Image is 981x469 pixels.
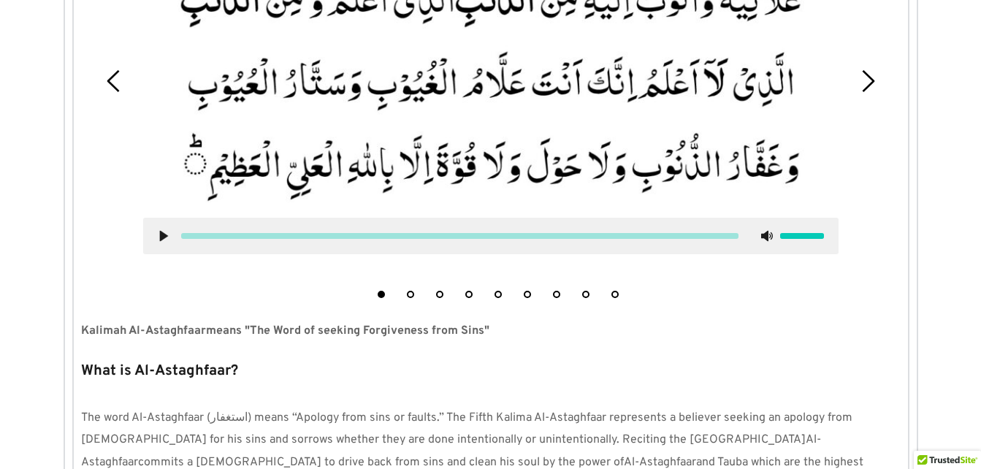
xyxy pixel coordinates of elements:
strong: Kalimah Al-Astaghfaar [81,324,206,338]
button: 1 of 9 [378,291,385,298]
button: 3 of 9 [436,291,443,298]
button: 9 of 9 [611,291,619,298]
button: 4 of 9 [465,291,473,298]
strong: means "The Word of seeking Forgiveness from Sins" [206,324,489,338]
button: 5 of 9 [495,291,502,298]
button: 2 of 9 [407,291,414,298]
button: 8 of 9 [582,291,589,298]
button: 7 of 9 [553,291,560,298]
button: 6 of 9 [524,291,531,298]
span: The word Al-Astaghfaar (استغفار) means “Apology from sins or faults.” The Fifth Kalima Al-Astaghf... [81,411,855,447]
strong: What is Al-Astaghfaar? [81,362,238,381]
